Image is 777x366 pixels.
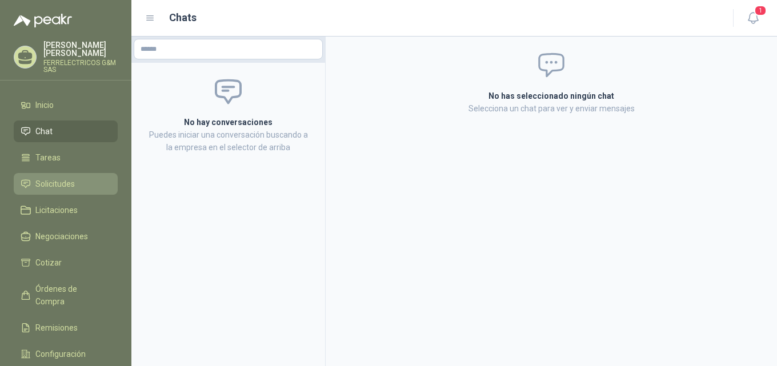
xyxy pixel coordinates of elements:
h2: No has seleccionado ningún chat [352,90,751,102]
span: Configuración [35,348,86,360]
span: Licitaciones [35,204,78,216]
a: Solicitudes [14,173,118,195]
h1: Chats [169,10,197,26]
span: Chat [35,125,53,138]
p: Selecciona un chat para ver y enviar mensajes [352,102,751,115]
a: Configuración [14,343,118,365]
a: Chat [14,120,118,142]
a: Inicio [14,94,118,116]
a: Tareas [14,147,118,168]
span: 1 [754,5,767,16]
span: Cotizar [35,256,62,269]
img: Logo peakr [14,14,72,27]
span: Remisiones [35,321,78,334]
p: [PERSON_NAME] [PERSON_NAME] [43,41,118,57]
span: Negociaciones [35,230,88,243]
h2: No hay conversaciones [145,116,311,128]
span: Inicio [35,99,54,111]
p: FERRELECTRICOS G&M SAS [43,59,118,73]
a: Órdenes de Compra [14,278,118,312]
a: Remisiones [14,317,118,339]
span: Órdenes de Compra [35,283,107,308]
a: Licitaciones [14,199,118,221]
p: Puedes iniciar una conversación buscando a la empresa en el selector de arriba [145,128,311,154]
a: Negociaciones [14,226,118,247]
span: Tareas [35,151,61,164]
a: Cotizar [14,252,118,274]
button: 1 [743,8,763,29]
span: Solicitudes [35,178,75,190]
